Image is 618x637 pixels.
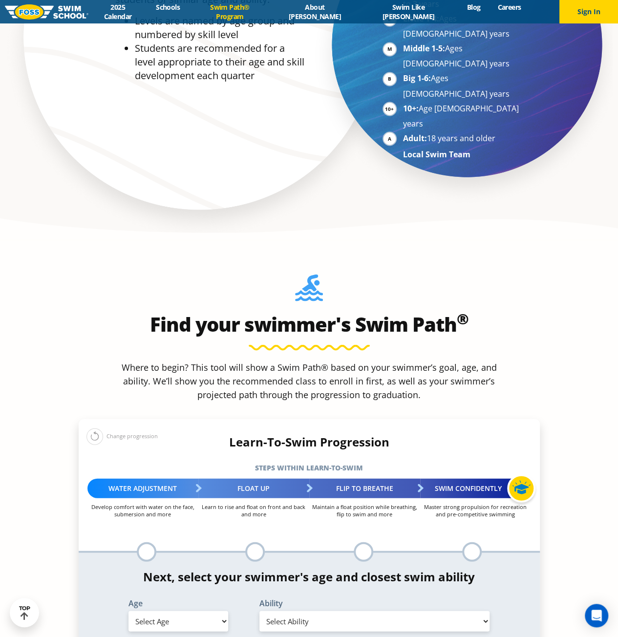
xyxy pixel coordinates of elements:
a: Swim Path® Program [189,2,271,21]
p: Learn to rise and float on front and back and more [198,503,309,517]
a: Careers [489,2,530,12]
label: Ability [259,599,490,607]
strong: Adult: [403,132,427,143]
a: Schools [148,2,189,12]
h2: Find your swimmer's Swim Path [79,312,540,336]
img: FOSS Swim School Logo [5,4,88,20]
p: Master strong propulsion for recreation and pre-competitive swimming [420,503,531,517]
div: Open Intercom Messenger [585,604,608,627]
strong: 10+: [403,103,419,113]
li: Ages [DEMOGRAPHIC_DATA] years [403,42,523,70]
label: Age [128,599,228,607]
div: Change progression [86,427,158,445]
li: Age [DEMOGRAPHIC_DATA] years [403,101,523,130]
div: Flip to Breathe [309,478,420,498]
sup: ® [457,308,469,328]
h4: Next, select your swimmer's age and closest swim ability [79,570,540,583]
strong: Little 1-4: [403,13,439,24]
p: Maintain a float position while breathing, flip to swim and more [309,503,420,517]
div: Swim Confidently [420,478,531,498]
p: Develop comfort with water on the face, submersion and more [87,503,198,517]
div: Water Adjustment [87,478,198,498]
a: 2025 Calendar [88,2,148,21]
strong: Local Swim Team [403,149,470,159]
p: Where to begin? This tool will show a Swim Path® based on your swimmer’s goal, age, and ability. ... [118,360,501,401]
strong: Big 1-6: [403,73,431,84]
li: Students are recommended for a level appropriate to their age and skill development each quarter [135,42,304,83]
li: 18 years and older [403,131,523,146]
a: About [PERSON_NAME] [271,2,359,21]
a: Swim Like [PERSON_NAME] [359,2,458,21]
li: Ages [DEMOGRAPHIC_DATA] years [403,12,523,41]
li: Levels are named by age group and numbered by skill level [135,14,304,42]
strong: Middle 1-5: [403,43,445,54]
div: Float Up [198,478,309,498]
h5: Steps within Learn-to-Swim [79,461,540,474]
img: Foss-Location-Swimming-Pool-Person.svg [295,274,323,307]
h4: Learn-To-Swim Progression [79,435,540,448]
div: TOP [19,605,30,620]
li: Ages [DEMOGRAPHIC_DATA] years [403,71,523,100]
a: Blog [458,2,489,12]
